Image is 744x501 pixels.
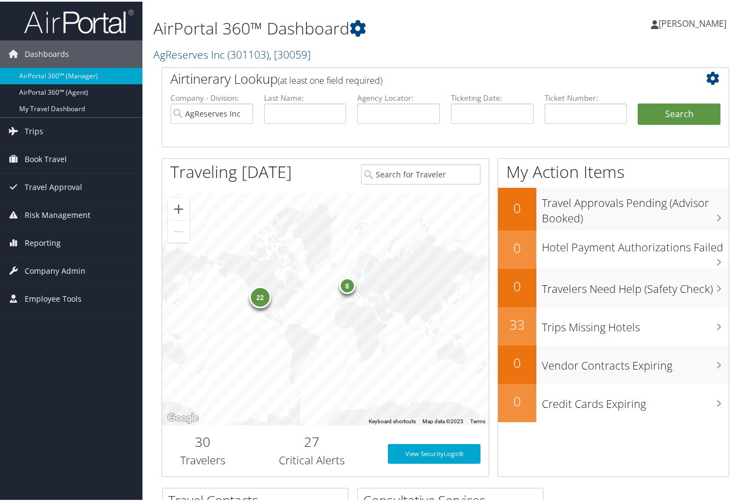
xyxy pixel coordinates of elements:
[470,417,485,423] a: Terms (opens in new tab)
[339,275,356,292] div: 8
[170,451,236,467] h3: Travelers
[170,68,673,87] h2: Airtinerary Lookup
[498,186,729,228] a: 0Travel Approvals Pending (Advisor Booked)
[227,45,269,60] span: ( 301103 )
[252,451,371,467] h3: Critical Alerts
[25,144,67,171] span: Book Travel
[165,410,201,424] a: Open this area in Google Maps (opens a new window)
[498,306,729,344] a: 33Trips Missing Hotels
[498,197,536,216] h2: 0
[542,274,729,295] h3: Travelers Need Help (Safety Check)
[25,172,82,199] span: Travel Approval
[498,344,729,382] a: 0Vendor Contracts Expiring
[25,39,69,66] span: Dashboards
[542,389,729,410] h3: Credit Cards Expiring
[369,416,416,424] button: Keyboard shortcuts
[249,285,271,307] div: 22
[542,188,729,224] h3: Travel Approvals Pending (Advisor Booked)
[153,15,543,38] h1: AirPortal 360™ Dashboard
[25,200,90,227] span: Risk Management
[545,91,627,102] label: Ticket Number:
[24,7,134,33] img: airportal-logo.png
[498,352,536,371] h2: 0
[542,233,729,254] h3: Hotel Payment Authorizations Failed
[269,45,311,60] span: , [ 30059 ]
[422,417,463,423] span: Map data ©2025
[451,91,534,102] label: Ticketing Date:
[498,237,536,256] h2: 0
[25,284,82,311] span: Employee Tools
[498,382,729,421] a: 0Credit Cards Expiring
[542,351,729,372] h3: Vendor Contracts Expiring
[361,163,480,183] input: Search for Traveler
[498,267,729,306] a: 0Travelers Need Help (Safety Check)
[252,431,371,450] h2: 27
[170,159,292,182] h1: Traveling [DATE]
[542,313,729,333] h3: Trips Missing Hotels
[659,16,726,28] span: [PERSON_NAME]
[278,73,382,85] span: (at least one field required)
[498,159,729,182] h1: My Action Items
[168,197,190,218] button: Zoom in
[498,390,536,409] h2: 0
[498,229,729,267] a: 0Hotel Payment Authorizations Failed
[170,91,253,102] label: Company - Division:
[264,91,347,102] label: Last Name:
[25,116,43,143] span: Trips
[498,275,536,294] h2: 0
[25,256,85,283] span: Company Admin
[638,102,720,124] button: Search
[651,5,737,38] a: [PERSON_NAME]
[153,45,311,60] a: AgReserves Inc
[357,91,440,102] label: Agency Locator:
[168,219,190,241] button: Zoom out
[388,442,480,462] a: View SecurityLogic®
[170,431,236,450] h2: 30
[165,410,201,424] img: Google
[25,228,61,255] span: Reporting
[498,314,536,332] h2: 33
